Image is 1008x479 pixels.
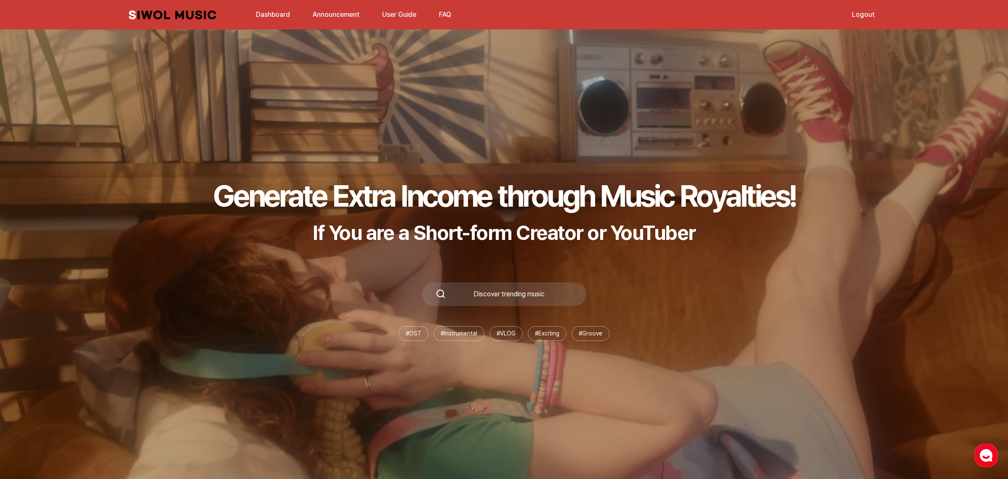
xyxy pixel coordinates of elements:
a: Announcement [308,5,364,24]
li: # Exciting [528,326,567,341]
a: User Guide [377,5,421,24]
div: Discover trending music [446,291,573,298]
a: Logout [847,5,880,24]
button: FAQ [434,5,456,25]
li: # Groove [572,326,609,341]
li: # VLOG [489,326,523,341]
li: # Instrumental [434,326,484,341]
p: If You are a Short-form Creator or YouTuber [213,221,795,245]
a: Dashboard [251,5,295,24]
li: # OST [399,326,428,341]
h1: Generate Extra Income through Music Royalties! [213,178,795,214]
